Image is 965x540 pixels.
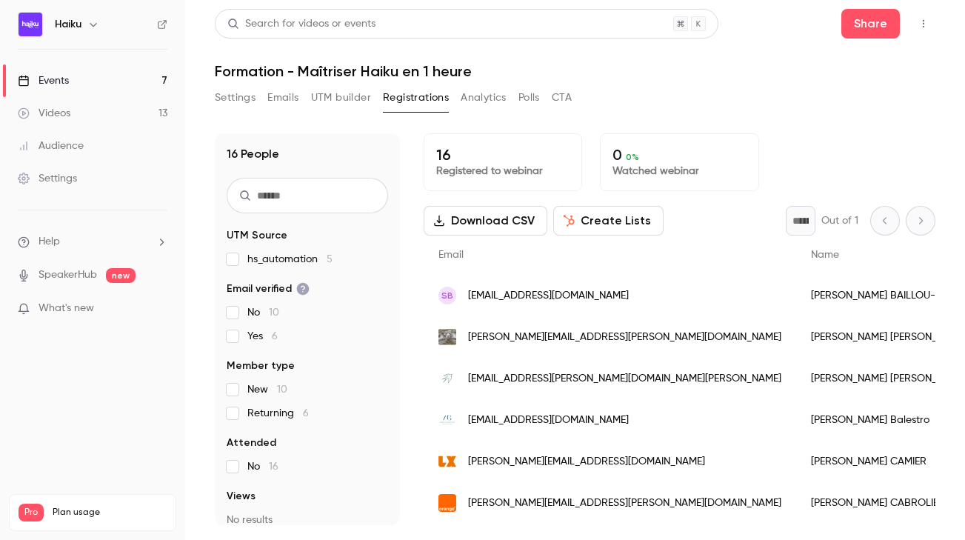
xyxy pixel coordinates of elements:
span: [PERSON_NAME][EMAIL_ADDRESS][PERSON_NAME][DOMAIN_NAME] [468,330,781,345]
span: 5 [327,254,333,264]
h1: Formation - Maîtriser Haiku en 1 heure [215,62,935,80]
button: Polls [518,86,540,110]
iframe: Noticeable Trigger [150,302,167,316]
span: 10 [277,384,287,395]
p: 16 [436,146,570,164]
button: UTM builder [311,86,371,110]
h1: 16 People [227,145,279,163]
button: Emails [267,86,298,110]
img: Haiku [19,13,42,36]
span: 6 [272,331,278,341]
img: orange.fr [438,494,456,512]
span: Name [811,250,839,260]
span: Attended [227,436,276,450]
div: Events [18,73,69,88]
img: lx.legal [438,453,456,470]
span: 16 [269,461,278,472]
span: Email verified [227,281,310,296]
span: No [247,305,279,320]
img: balestro-avocat.fr [438,411,456,429]
span: Email [438,250,464,260]
span: Member type [227,359,295,373]
span: [PERSON_NAME][EMAIL_ADDRESS][DOMAIN_NAME] [468,454,705,470]
span: [PERSON_NAME][EMAIL_ADDRESS][PERSON_NAME][DOMAIN_NAME] [468,496,781,511]
span: new [106,268,136,283]
button: Share [841,9,900,39]
a: SpeakerHub [39,267,97,283]
p: Watched webinar [612,164,746,179]
p: Registered to webinar [436,164,570,179]
span: sB [441,289,453,302]
span: UTM Source [227,228,287,243]
span: What's new [39,301,94,316]
div: Settings [18,171,77,186]
button: Registrations [383,86,449,110]
span: New [247,382,287,397]
div: Videos [18,106,70,121]
p: Out of 1 [821,213,858,228]
span: [EMAIL_ADDRESS][PERSON_NAME][DOMAIN_NAME][PERSON_NAME] [468,371,781,387]
p: No results [227,513,388,527]
div: Search for videos or events [227,16,375,32]
button: Create Lists [553,206,664,236]
button: Analytics [461,86,507,110]
span: 10 [269,307,279,318]
img: alfredo-bayssieres.com [438,328,456,346]
span: Plan usage [53,507,167,519]
h6: Haiku [55,17,81,32]
p: 0 [612,146,746,164]
span: 6 [303,408,309,419]
button: Download CSV [424,206,547,236]
span: Pro [19,504,44,521]
span: 0 % [626,152,639,162]
span: [EMAIL_ADDRESS][DOMAIN_NAME] [468,288,629,304]
li: help-dropdown-opener [18,234,167,250]
span: Yes [247,329,278,344]
img: avocats-raffy-dubois.fr [438,370,456,387]
button: CTA [552,86,572,110]
div: Audience [18,139,84,153]
span: Views [227,489,256,504]
span: No [247,459,278,474]
span: Help [39,234,60,250]
button: Settings [215,86,256,110]
span: [EMAIL_ADDRESS][DOMAIN_NAME] [468,413,629,428]
span: hs_automation [247,252,333,267]
span: Returning [247,406,309,421]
